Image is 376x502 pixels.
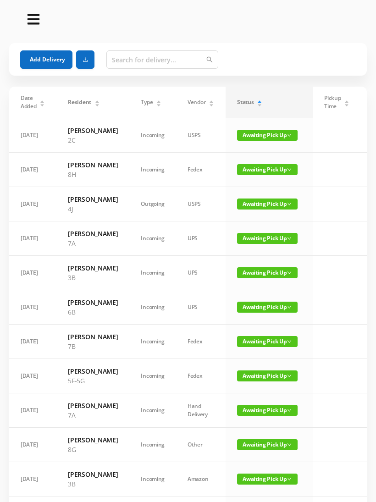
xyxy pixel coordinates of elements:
[68,160,118,170] h6: [PERSON_NAME]
[287,305,292,309] i: icon: down
[156,103,161,105] i: icon: caret-down
[68,135,118,145] p: 2C
[287,477,292,481] i: icon: down
[129,256,176,290] td: Incoming
[76,50,94,69] button: icon: download
[68,445,118,454] p: 8G
[237,233,298,244] span: Awaiting Pick Up
[94,99,100,102] i: icon: caret-up
[9,118,56,153] td: [DATE]
[68,479,118,489] p: 3B
[237,130,298,141] span: Awaiting Pick Up
[21,94,37,110] span: Date Added
[324,94,341,110] span: Pickup Time
[156,99,161,105] div: Sort
[287,202,292,206] i: icon: down
[9,290,56,325] td: [DATE]
[287,236,292,241] i: icon: down
[40,99,45,102] i: icon: caret-up
[176,428,226,462] td: Other
[344,99,349,105] div: Sort
[287,442,292,447] i: icon: down
[129,428,176,462] td: Incoming
[209,103,214,105] i: icon: caret-down
[176,256,226,290] td: UPS
[129,359,176,393] td: Incoming
[68,263,118,273] h6: [PERSON_NAME]
[237,370,298,381] span: Awaiting Pick Up
[129,153,176,187] td: Incoming
[68,366,118,376] h6: [PERSON_NAME]
[237,474,298,485] span: Awaiting Pick Up
[129,325,176,359] td: Incoming
[39,99,45,105] div: Sort
[68,229,118,238] h6: [PERSON_NAME]
[9,187,56,221] td: [DATE]
[344,99,349,102] i: icon: caret-up
[68,298,118,307] h6: [PERSON_NAME]
[106,50,218,69] input: Search for delivery...
[129,187,176,221] td: Outgoing
[129,393,176,428] td: Incoming
[68,273,118,282] p: 3B
[206,56,213,63] i: icon: search
[9,153,56,187] td: [DATE]
[68,126,118,135] h6: [PERSON_NAME]
[129,221,176,256] td: Incoming
[257,99,262,102] i: icon: caret-up
[68,238,118,248] p: 7A
[287,167,292,172] i: icon: down
[237,302,298,313] span: Awaiting Pick Up
[237,164,298,175] span: Awaiting Pick Up
[287,339,292,344] i: icon: down
[9,359,56,393] td: [DATE]
[9,256,56,290] td: [DATE]
[257,103,262,105] i: icon: caret-down
[176,187,226,221] td: USPS
[237,405,298,416] span: Awaiting Pick Up
[287,133,292,138] i: icon: down
[287,408,292,413] i: icon: down
[9,393,56,428] td: [DATE]
[68,435,118,445] h6: [PERSON_NAME]
[68,204,118,214] p: 4J
[176,290,226,325] td: UPS
[257,99,262,105] div: Sort
[68,376,118,386] p: 5F-5G
[68,342,118,351] p: 7B
[129,118,176,153] td: Incoming
[68,307,118,317] p: 6B
[20,50,72,69] button: Add Delivery
[68,98,91,106] span: Resident
[156,99,161,102] i: icon: caret-up
[188,98,205,106] span: Vendor
[287,374,292,378] i: icon: down
[176,325,226,359] td: Fedex
[287,270,292,275] i: icon: down
[176,221,226,256] td: UPS
[237,336,298,347] span: Awaiting Pick Up
[237,199,298,210] span: Awaiting Pick Up
[209,99,214,105] div: Sort
[129,462,176,496] td: Incoming
[68,332,118,342] h6: [PERSON_NAME]
[9,462,56,496] td: [DATE]
[94,99,100,105] div: Sort
[94,103,100,105] i: icon: caret-down
[209,99,214,102] i: icon: caret-up
[68,194,118,204] h6: [PERSON_NAME]
[176,153,226,187] td: Fedex
[344,103,349,105] i: icon: caret-down
[176,359,226,393] td: Fedex
[237,439,298,450] span: Awaiting Pick Up
[9,221,56,256] td: [DATE]
[40,103,45,105] i: icon: caret-down
[176,393,226,428] td: Hand Delivery
[68,410,118,420] p: 7A
[141,98,153,106] span: Type
[129,290,176,325] td: Incoming
[9,428,56,462] td: [DATE]
[237,267,298,278] span: Awaiting Pick Up
[176,118,226,153] td: USPS
[68,401,118,410] h6: [PERSON_NAME]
